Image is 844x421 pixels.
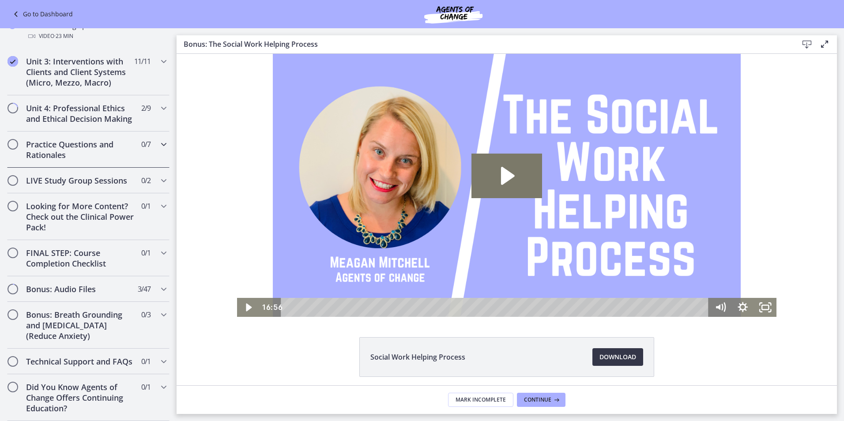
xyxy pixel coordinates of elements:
[26,284,134,294] h2: Bonus: Audio Files
[26,201,134,233] h2: Looking for More Content? Check out the Clinical Power Pack!
[555,244,577,263] button: Show settings menu
[60,244,83,263] button: Play Video
[26,309,134,341] h2: Bonus: Breath Grounding and [MEDICAL_DATA] (Reduce Anxiety)
[141,201,151,211] span: 0 / 1
[26,248,134,269] h2: FINAL STEP: Course Completion Checklist
[26,356,134,367] h2: Technical Support and FAQs
[448,393,513,407] button: Mark Incomplete
[517,393,565,407] button: Continue
[456,396,506,403] span: Mark Incomplete
[26,382,134,413] h2: Did You Know Agents of Change Offers Continuing Education?
[141,382,151,392] span: 0 / 1
[141,103,151,113] span: 2 / 9
[26,103,134,124] h2: Unit 4: Professional Ethics and Ethical Decision Making
[26,139,134,160] h2: Practice Questions and Rationales
[177,54,837,317] iframe: Video Lesson
[295,100,365,145] button: Play Video: cls54hg5f39c72ohaqr0.mp4
[141,309,151,320] span: 0 / 3
[28,31,166,41] div: Video
[141,356,151,367] span: 0 / 1
[11,9,73,19] a: Go to Dashboard
[577,244,600,263] button: Fullscreen
[532,244,555,263] button: Mute
[141,248,151,258] span: 0 / 1
[524,396,551,403] span: Continue
[28,20,166,41] div: Bonus: Setting Specific Social Work
[141,139,151,150] span: 0 / 7
[26,175,134,186] h2: LIVE Study Group Sessions
[599,352,636,362] span: Download
[184,39,784,49] h3: Bonus: The Social Work Helping Process
[134,56,151,67] span: 11 / 11
[138,284,151,294] span: 3 / 47
[400,4,506,25] img: Agents of Change
[592,348,643,366] a: Download
[113,244,527,263] div: Playbar
[370,352,465,362] span: Social Work Helping Process
[54,31,73,41] span: · 23 min
[141,175,151,186] span: 0 / 2
[8,56,18,67] i: Completed
[26,56,134,88] h2: Unit 3: Interventions with Clients and Client Systems (Micro, Mezzo, Macro)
